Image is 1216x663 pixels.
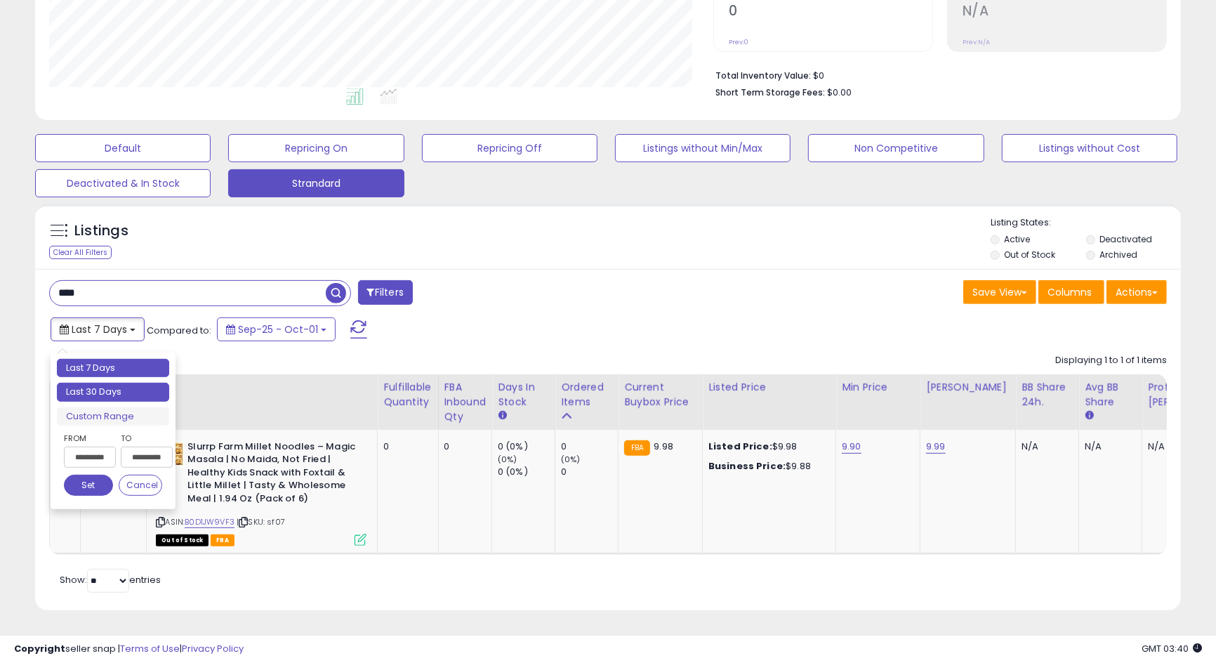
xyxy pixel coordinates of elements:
small: Avg BB Share. [1085,409,1093,422]
div: 0 [444,440,482,453]
b: Listed Price: [708,440,772,453]
span: Show: entries [60,573,161,586]
li: Last 30 Days [57,383,169,402]
div: $9.88 [708,460,825,473]
small: Prev: 0 [729,38,748,46]
div: Days In Stock [498,380,549,409]
button: Last 7 Days [51,317,145,341]
button: Columns [1038,280,1104,304]
a: B0D1JW9VF3 [185,516,234,528]
li: Last 7 Days [57,359,169,378]
div: Current Buybox Price [624,380,696,409]
li: $0 [715,66,1156,83]
button: Listings without Min/Max [615,134,791,162]
div: Min Price [842,380,914,395]
h5: Listings [74,221,128,241]
span: Sep-25 - Oct-01 [238,322,318,336]
button: Sep-25 - Oct-01 [217,317,336,341]
button: Default [35,134,211,162]
div: Title [152,380,371,395]
small: FBA [624,440,650,456]
div: 0 [383,440,427,453]
b: Short Term Storage Fees: [715,86,825,98]
p: Listing States: [991,216,1181,230]
label: Out of Stock [1004,249,1055,261]
div: BB Share 24h. [1022,380,1073,409]
label: Active [1004,233,1030,245]
label: Deactivated [1099,233,1152,245]
span: 2025-10-9 03:40 GMT [1142,642,1202,655]
div: Listed Price [708,380,830,395]
span: All listings that are currently out of stock and unavailable for purchase on Amazon [156,534,209,546]
button: Set [64,475,113,496]
strong: Copyright [14,642,65,655]
span: 9.98 [654,440,673,453]
a: Terms of Use [120,642,180,655]
a: Privacy Policy [182,642,244,655]
span: Compared to: [147,324,211,337]
div: Avg BB Share [1085,380,1136,409]
a: 9.90 [842,440,861,454]
button: Save View [963,280,1036,304]
div: [PERSON_NAME] [926,380,1010,395]
span: Last 7 Days [72,322,127,336]
div: 0 (0%) [498,440,555,453]
span: $0.00 [827,86,852,99]
div: Fulfillable Quantity [383,380,432,409]
div: Ordered Items [561,380,612,409]
b: Business Price: [708,459,786,473]
button: Repricing On [228,134,404,162]
b: Total Inventory Value: [715,70,811,81]
a: 9.99 [926,440,946,454]
button: Actions [1106,280,1167,304]
button: Filters [358,280,413,305]
div: Displaying 1 to 1 of 1 items [1055,354,1167,367]
div: FBA inbound Qty [444,380,487,424]
div: seller snap | | [14,643,244,656]
small: (0%) [561,454,581,465]
div: Clear All Filters [49,246,112,259]
button: Strandard [228,169,404,197]
label: Archived [1099,249,1137,261]
b: Slurrp Farm Millet Noodles – Magic Masala | No Maida, Not Fried | Healthy Kids Snack with Foxtail... [187,440,358,509]
button: Listings without Cost [1002,134,1177,162]
small: (0%) [498,454,517,465]
div: ASIN: [156,440,366,544]
h2: 0 [729,3,932,22]
li: Custom Range [57,407,169,426]
button: Repricing Off [422,134,597,162]
button: Cancel [119,475,162,496]
small: Prev: N/A [963,38,990,46]
div: $9.98 [708,440,825,453]
button: Deactivated & In Stock [35,169,211,197]
small: Days In Stock. [498,409,506,422]
div: 0 [561,440,618,453]
div: 0 (0%) [498,466,555,478]
div: N/A [1022,440,1068,453]
span: | SKU: sf07 [237,516,285,527]
label: To [121,431,162,445]
h2: N/A [963,3,1166,22]
span: Columns [1048,285,1092,299]
div: 0 [561,466,618,478]
label: From [64,431,113,445]
button: Non Competitive [808,134,984,162]
span: FBA [211,534,234,546]
div: N/A [1085,440,1131,453]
